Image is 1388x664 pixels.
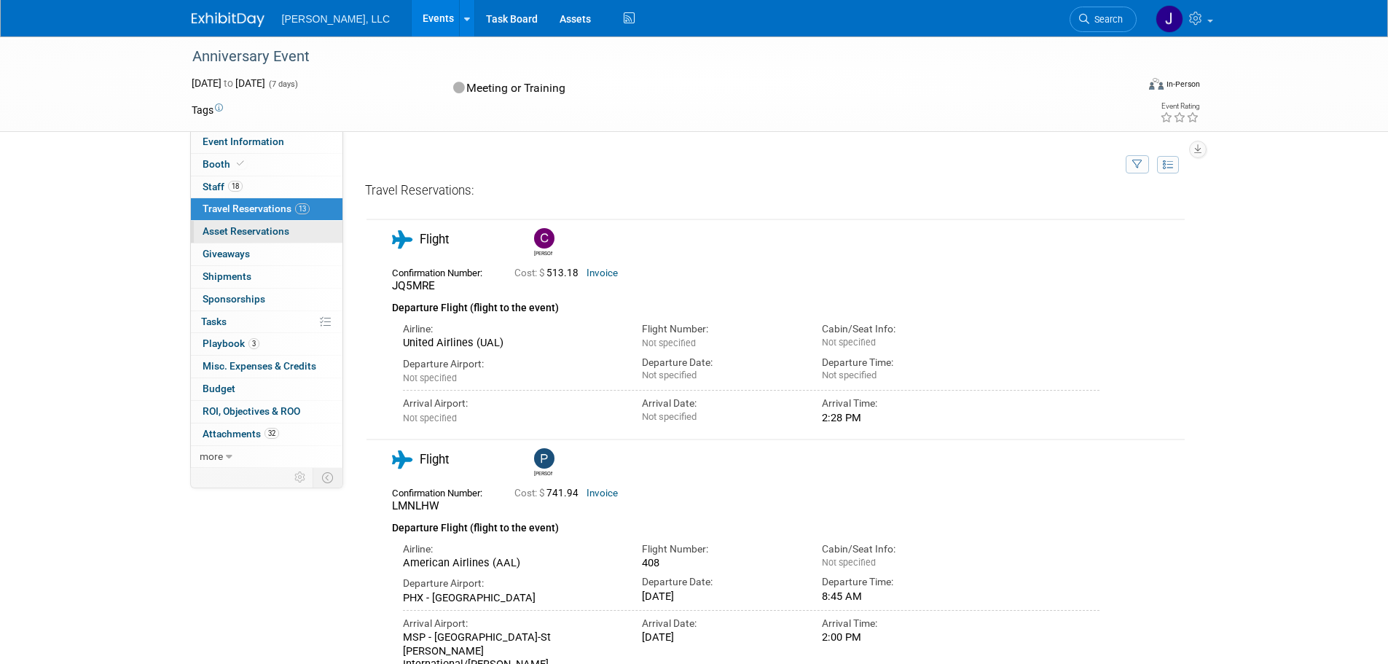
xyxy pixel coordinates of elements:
span: Flight [420,232,449,246]
a: Invoice [587,267,618,278]
a: Giveaways [191,243,342,265]
a: Sponsorships [191,289,342,310]
span: Booth [203,158,247,170]
span: Playbook [203,337,259,349]
span: Travel Reservations [203,203,310,214]
a: Playbook3 [191,333,342,355]
div: Departure Airport: [403,357,621,371]
div: Not specified [822,370,980,381]
img: ExhibitDay [192,12,264,27]
span: Not specified [403,372,457,383]
i: Flight [392,450,412,469]
a: Tasks [191,311,342,333]
div: Paul Herskind [534,469,552,477]
a: more [191,446,342,468]
a: Event Information [191,131,342,153]
a: Search [1070,7,1137,32]
div: Paul Herskind [530,448,556,477]
div: Departure Time: [822,575,980,589]
span: Cost: $ [514,488,546,499]
div: Cody Robinet [530,228,556,257]
div: Arrival Date: [642,397,800,410]
span: JQ5MRE [392,279,435,292]
td: Toggle Event Tabs [313,468,342,487]
span: LMNLHW [392,499,439,512]
a: Misc. Expenses & Credits [191,356,342,378]
div: Cabin/Seat Info: [822,542,980,556]
div: Cabin/Seat Info: [822,322,980,336]
a: Budget [191,378,342,400]
span: 18 [228,181,243,192]
div: Departure Airport: [403,577,621,590]
div: PHX - [GEOGRAPHIC_DATA] [403,591,621,604]
span: Tasks [201,316,227,327]
span: more [200,450,223,462]
div: [DATE] [642,630,800,644]
span: 513.18 [514,267,584,278]
span: Not specified [403,413,457,423]
div: Meeting or Training [449,76,771,101]
div: Departure Date: [642,575,800,589]
div: Arrival Date: [642,617,800,630]
span: Misc. Expenses & Credits [203,360,316,372]
span: [DATE] [DATE] [192,77,265,89]
span: [PERSON_NAME], LLC [282,13,391,25]
div: United Airlines (UAL) [403,336,621,349]
span: Flight [420,452,449,466]
td: Personalize Event Tab Strip [288,468,313,487]
a: Asset Reservations [191,221,342,243]
div: Arrival Time: [822,617,980,630]
span: Budget [203,383,235,394]
a: Invoice [587,488,618,499]
div: Cody Robinet [534,249,552,257]
span: Not specified [822,557,876,568]
div: Arrival Airport: [403,617,621,630]
span: Staff [203,181,243,192]
img: Format-Inperson.png [1149,78,1164,90]
div: Confirmation Number: [392,263,493,279]
span: Attachments [203,428,279,440]
div: Departure Time: [822,356,980,370]
a: ROI, Objectives & ROO [191,401,342,423]
a: Shipments [191,266,342,288]
img: Paul Herskind [534,448,554,469]
div: Flight Number: [642,322,800,336]
span: Sponsorships [203,293,265,305]
a: Attachments32 [191,423,342,445]
div: 8:45 AM [822,590,980,603]
span: 3 [248,338,259,349]
span: Cost: $ [514,267,546,278]
span: 32 [264,428,279,439]
span: 13 [295,203,310,214]
span: to [221,77,235,89]
div: Arrival Airport: [403,397,621,410]
span: Shipments [203,270,251,282]
div: Departure Date: [642,356,800,370]
img: Jennifer Stepka [1156,5,1183,33]
div: Confirmation Number: [392,483,493,499]
span: 741.94 [514,488,584,499]
div: Airline: [403,322,621,336]
a: Travel Reservations13 [191,198,342,220]
div: Arrival Time: [822,397,980,410]
div: American Airlines (AAL) [403,556,621,569]
div: Travel Reservations: [365,182,1186,205]
span: Event Information [203,136,284,147]
i: Booth reservation complete [237,160,244,168]
a: Booth [191,154,342,176]
i: Flight [392,230,412,249]
span: Not specified [642,337,696,348]
div: Departure Flight (flight to the event) [392,513,1100,536]
div: Airline: [403,542,621,556]
div: 2:00 PM [822,630,980,644]
div: In-Person [1166,79,1200,90]
div: Anniversary Event [187,44,1115,70]
span: Asset Reservations [203,225,289,237]
span: Giveaways [203,248,250,259]
div: Flight Number: [642,542,800,556]
div: Departure Flight (flight to the event) [392,293,1100,316]
div: Not specified [642,370,800,381]
td: Tags [192,103,223,117]
span: (7 days) [267,79,298,89]
i: Filter by Traveler [1132,160,1142,170]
